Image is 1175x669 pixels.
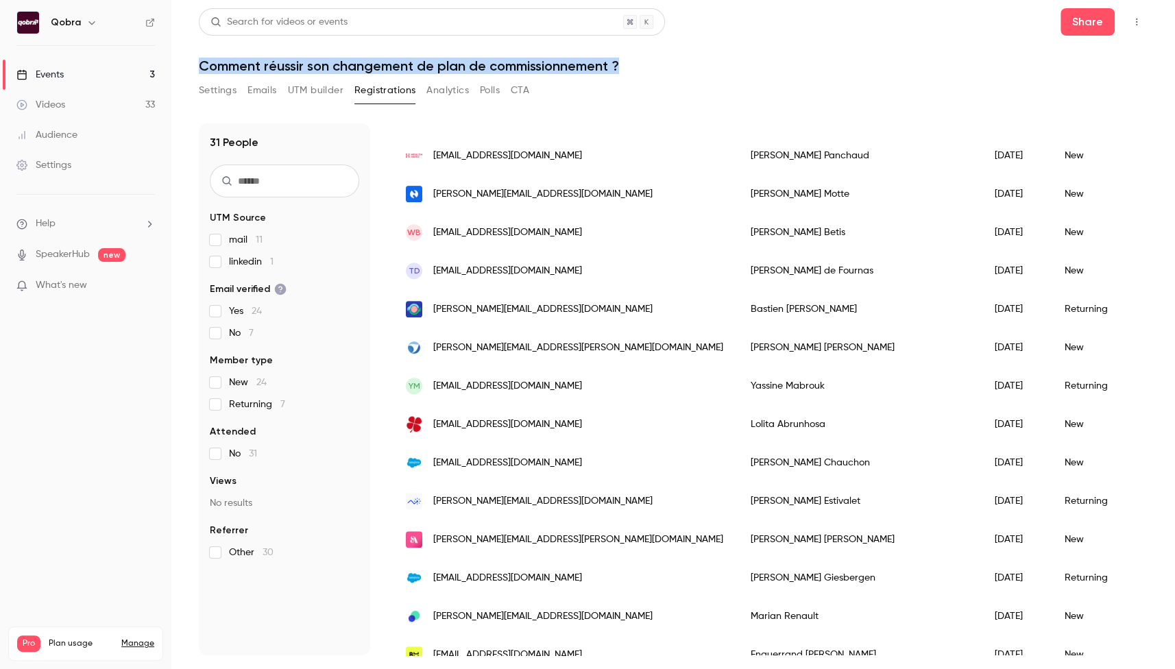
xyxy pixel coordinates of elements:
div: Yassine Mabrouk [737,367,981,405]
button: Polls [480,80,500,101]
img: healthhero.com [406,154,422,158]
div: [PERSON_NAME] de Fournas [737,252,981,290]
div: [DATE] [981,213,1051,252]
span: [EMAIL_ADDRESS][DOMAIN_NAME] [433,379,582,393]
span: New [229,376,267,389]
button: UTM builder [288,80,343,101]
span: 24 [252,306,262,316]
span: [EMAIL_ADDRESS][DOMAIN_NAME] [433,456,582,470]
span: 7 [280,400,285,409]
div: Audience [16,128,77,142]
span: Other [229,546,274,559]
div: [DATE] [981,482,1051,520]
span: What's new [36,278,87,293]
span: UTM Source [210,211,266,225]
img: pigment.com [406,608,422,624]
span: 7 [249,328,254,338]
div: [PERSON_NAME] [PERSON_NAME] [737,520,981,559]
div: Settings [16,158,71,172]
span: [PERSON_NAME][EMAIL_ADDRESS][PERSON_NAME][DOMAIN_NAME] [433,341,723,355]
span: 30 [263,548,274,557]
div: Lolita Abrunhosa [737,405,981,443]
a: Manage [121,638,154,649]
span: [EMAIL_ADDRESS][DOMAIN_NAME] [433,149,582,163]
span: [PERSON_NAME][EMAIL_ADDRESS][DOMAIN_NAME] [433,609,653,624]
div: Returning [1051,290,1137,328]
div: New [1051,443,1137,482]
span: YM [409,380,420,392]
span: [PERSON_NAME][EMAIL_ADDRESS][DOMAIN_NAME] [433,187,653,202]
button: Emails [247,80,276,101]
div: New [1051,252,1137,290]
div: Marian Renault [737,597,981,635]
span: Yes [229,304,262,318]
span: [EMAIL_ADDRESS][DOMAIN_NAME] [433,417,582,432]
div: Returning [1051,559,1137,597]
img: actualgroup.com [406,416,422,433]
div: New [1051,175,1137,213]
div: Returning [1051,367,1137,405]
span: Member type [210,354,273,367]
h1: Comment réussir son changement de plan de commissionnement ? [199,58,1148,74]
span: 24 [256,378,267,387]
div: [PERSON_NAME] Estivalet [737,482,981,520]
span: Email verified [210,282,287,296]
button: Analytics [426,80,469,101]
span: [EMAIL_ADDRESS][DOMAIN_NAME] [433,571,582,585]
img: salesforce.com [406,454,422,471]
div: [DATE] [981,443,1051,482]
div: [PERSON_NAME] Betis [737,213,981,252]
div: Videos [16,98,65,112]
div: [PERSON_NAME] [PERSON_NAME] [737,328,981,367]
img: bulldozer-collective.com [406,646,422,663]
li: help-dropdown-opener [16,217,155,231]
span: [PERSON_NAME][EMAIL_ADDRESS][DOMAIN_NAME] [433,494,653,509]
div: [DATE] [981,559,1051,597]
iframe: Noticeable Trigger [138,280,155,292]
span: Pro [17,635,40,652]
span: mail [229,233,263,247]
span: new [98,248,125,262]
div: [PERSON_NAME] Giesbergen [737,559,981,597]
span: 1 [270,257,274,267]
span: [EMAIL_ADDRESS][DOMAIN_NAME] [433,648,582,662]
div: [DATE] [981,175,1051,213]
p: No results [210,496,359,510]
span: 31 [249,449,257,459]
span: Attended [210,425,256,439]
span: linkedin [229,255,274,269]
img: wecandoo.com [406,301,422,317]
div: [DATE] [981,367,1051,405]
span: No [229,447,257,461]
div: [DATE] [981,328,1051,367]
img: moncrmmanager.fr [406,493,422,509]
span: [EMAIL_ADDRESS][DOMAIN_NAME] [433,226,582,240]
div: Bastien [PERSON_NAME] [737,290,981,328]
div: [DATE] [981,290,1051,328]
h1: 31 People [210,134,258,151]
img: naboo.app [406,186,422,202]
img: salesforce.com [406,570,422,586]
div: New [1051,328,1137,367]
span: Plan usage [49,638,113,649]
button: Share [1061,8,1115,36]
div: New [1051,136,1137,175]
span: [PERSON_NAME][EMAIL_ADDRESS][PERSON_NAME][DOMAIN_NAME] [433,533,723,547]
div: [DATE] [981,597,1051,635]
div: [DATE] [981,136,1051,175]
a: SpeakerHub [36,247,90,262]
button: CTA [511,80,529,101]
div: New [1051,520,1137,559]
div: New [1051,405,1137,443]
div: New [1051,597,1137,635]
button: Registrations [354,80,415,101]
span: Views [210,474,237,488]
button: Settings [199,80,237,101]
div: Returning [1051,482,1137,520]
span: Td [409,265,420,277]
div: [PERSON_NAME] Chauchon [737,443,981,482]
span: WB [407,226,421,239]
span: Help [36,217,56,231]
div: New [1051,213,1137,252]
div: [PERSON_NAME] Motte [737,175,981,213]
